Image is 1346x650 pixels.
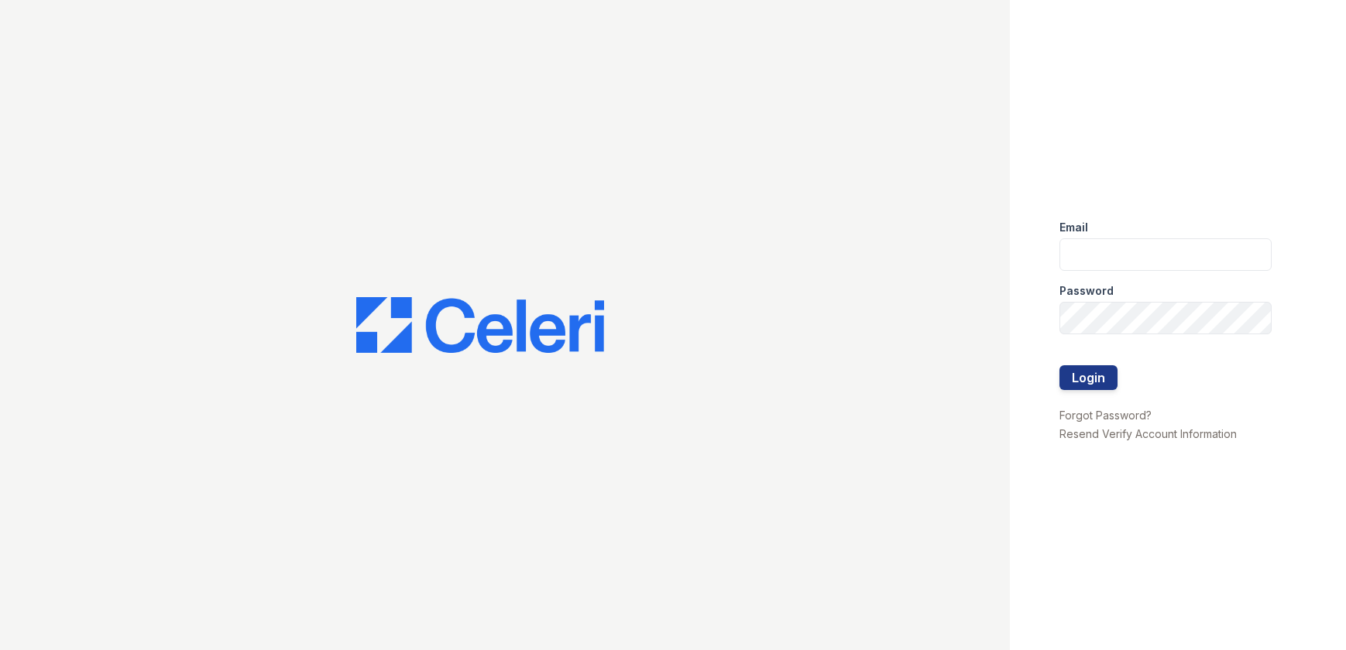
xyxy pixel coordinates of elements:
[1059,409,1152,422] a: Forgot Password?
[1059,427,1237,440] a: Resend Verify Account Information
[1059,220,1088,235] label: Email
[356,297,604,353] img: CE_Logo_Blue-a8612792a0a2168367f1c8372b55b34899dd931a85d93a1a3d3e32e68fde9ad4.png
[1059,365,1118,390] button: Login
[1059,283,1114,299] label: Password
